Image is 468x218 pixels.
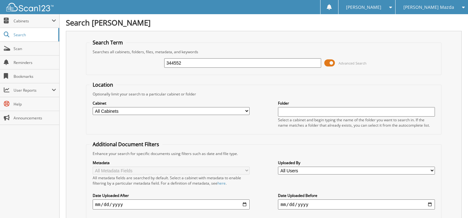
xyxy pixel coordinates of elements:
span: Search [14,32,55,37]
legend: Location [90,81,116,88]
input: end [278,199,435,209]
legend: Additional Document Filters [90,141,162,148]
a: here [217,181,226,186]
span: Scan [14,46,56,51]
span: [PERSON_NAME] [346,5,381,9]
h1: Search [PERSON_NAME] [66,17,462,28]
input: start [93,199,250,209]
legend: Search Term [90,39,126,46]
span: Announcements [14,115,56,121]
div: Optionally limit your search to a particular cabinet or folder [90,91,438,97]
label: Date Uploaded Before [278,193,435,198]
span: Help [14,101,56,107]
label: Date Uploaded After [93,193,250,198]
iframe: Chat Widget [436,188,468,218]
span: User Reports [14,88,52,93]
div: All metadata fields are searched by default. Select a cabinet with metadata to enable filtering b... [93,175,250,186]
img: scan123-logo-white.svg [6,3,54,11]
span: Advanced Search [338,61,367,66]
label: Metadata [93,160,250,165]
div: Select a cabinet and begin typing the name of the folder you want to search in. If the name match... [278,117,435,128]
label: Folder [278,100,435,106]
span: Cabinets [14,18,52,24]
span: Reminders [14,60,56,65]
label: Cabinet [93,100,250,106]
div: Searches all cabinets, folders, files, metadata, and keywords [90,49,438,54]
div: Enhance your search for specific documents using filters such as date and file type. [90,151,438,156]
span: [PERSON_NAME] Mazda [403,5,454,9]
label: Uploaded By [278,160,435,165]
span: Bookmarks [14,74,56,79]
